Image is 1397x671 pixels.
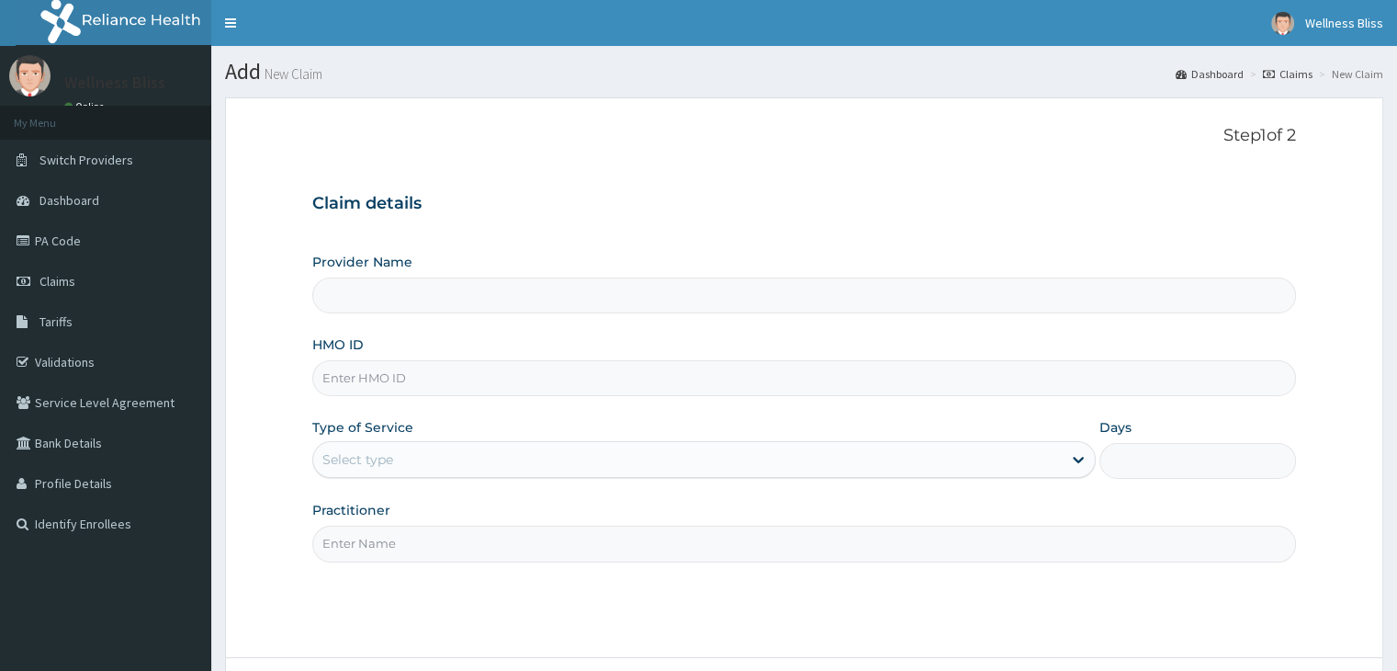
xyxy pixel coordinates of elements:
[39,273,75,290] span: Claims
[312,501,390,519] label: Practitioner
[9,55,51,97] img: User Image
[39,313,73,330] span: Tariffs
[312,126,1295,146] p: Step 1 of 2
[64,100,108,113] a: Online
[64,74,165,91] p: Wellness Bliss
[1314,66,1383,82] li: New Claim
[312,526,1295,562] input: Enter Name
[312,360,1295,396] input: Enter HMO ID
[39,152,133,168] span: Switch Providers
[1271,12,1294,35] img: User Image
[1305,15,1383,31] span: Wellness Bliss
[312,335,364,354] label: HMO ID
[312,253,412,271] label: Provider Name
[312,418,413,437] label: Type of Service
[1176,66,1244,82] a: Dashboard
[39,192,99,209] span: Dashboard
[322,450,393,469] div: Select type
[225,60,1383,84] h1: Add
[1099,418,1132,437] label: Days
[261,67,322,81] small: New Claim
[312,194,1295,214] h3: Claim details
[1263,66,1313,82] a: Claims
